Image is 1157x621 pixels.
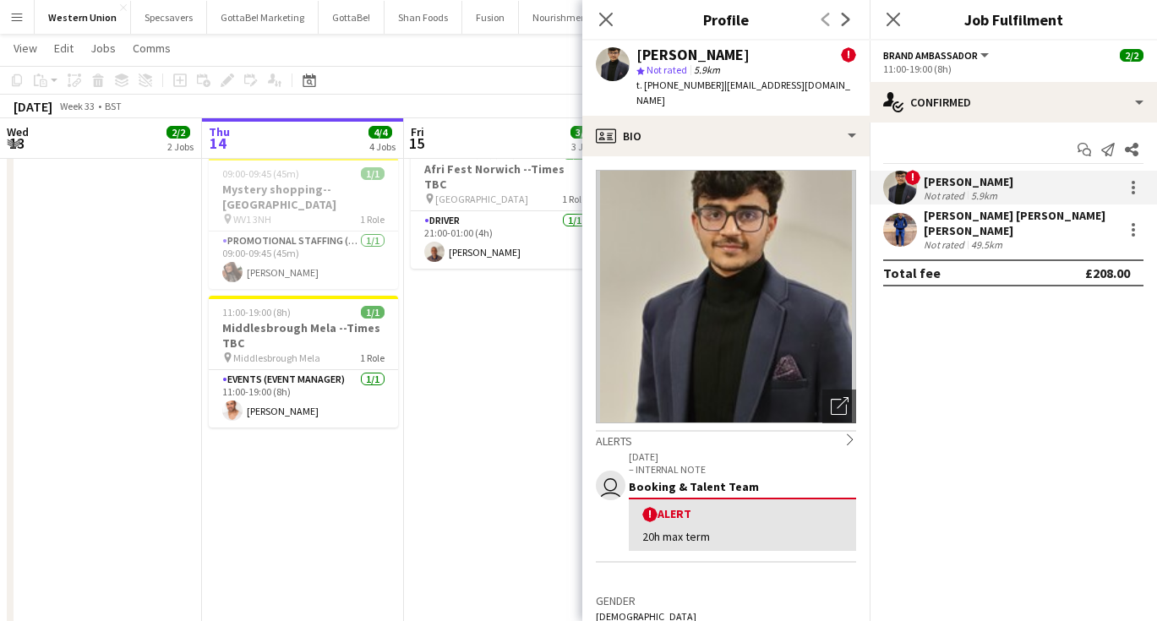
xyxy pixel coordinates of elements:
[629,450,856,463] p: [DATE]
[166,126,190,139] span: 2/2
[7,124,29,139] span: Wed
[647,63,687,76] span: Not rated
[642,506,843,522] div: Alert
[1120,49,1143,62] span: 2/2
[385,1,462,34] button: Shan Foods
[822,389,856,423] div: Open photos pop-in
[690,63,723,76] span: 5.9km
[924,238,968,251] div: Not rated
[636,79,724,91] span: t. [PHONE_NUMBER]
[870,82,1157,123] div: Confirmed
[629,479,856,494] div: Booking & Talent Team
[411,137,600,269] app-job-card: 21:00-01:00 (4h) (Sat)1/1Afri Fest Norwich --Times TBC [GEOGRAPHIC_DATA]1 RoleDriver1/121:00-01:0...
[883,49,991,62] button: Brand Ambassador
[924,174,1013,189] div: [PERSON_NAME]
[636,79,850,106] span: | [EMAIL_ADDRESS][DOMAIN_NAME]
[462,1,519,34] button: Fusion
[209,232,398,289] app-card-role: Promotional Staffing (Mystery Shopper)1/109:00-09:45 (45m)[PERSON_NAME]
[1085,264,1130,281] div: £208.00
[924,208,1116,238] div: [PERSON_NAME] [PERSON_NAME] [PERSON_NAME]
[14,41,37,56] span: View
[54,41,74,56] span: Edit
[642,529,843,544] div: 20h max term
[361,306,385,319] span: 1/1
[883,63,1143,75] div: 11:00-19:00 (8h)
[319,1,385,34] button: GottaBe!
[133,41,171,56] span: Comms
[408,133,424,153] span: 15
[209,182,398,212] h3: Mystery shopping--[GEOGRAPHIC_DATA]
[582,116,870,156] div: Bio
[435,193,528,205] span: [GEOGRAPHIC_DATA]
[222,306,291,319] span: 11:00-19:00 (8h)
[883,49,978,62] span: Brand Ambassador
[519,1,604,34] button: Nourishment
[209,296,398,428] app-job-card: 11:00-19:00 (8h)1/1Middlesbrough Mela --Times TBC Middlesbrough Mela1 RoleEvents (Event Manager)1...
[14,98,52,115] div: [DATE]
[209,320,398,351] h3: Middlesbrough Mela --Times TBC
[206,133,230,153] span: 14
[233,213,271,226] span: WV1 3NH
[105,100,122,112] div: BST
[968,189,1001,202] div: 5.9km
[596,170,856,423] img: Crew avatar or photo
[361,167,385,180] span: 1/1
[636,47,750,63] div: [PERSON_NAME]
[360,351,385,364] span: 1 Role
[369,140,396,153] div: 4 Jobs
[924,189,968,202] div: Not rated
[209,370,398,428] app-card-role: Events (Event Manager)1/111:00-19:00 (8h)[PERSON_NAME]
[233,351,320,364] span: Middlesbrough Mela
[209,124,230,139] span: Thu
[222,167,299,180] span: 09:00-09:45 (45m)
[562,193,587,205] span: 1 Role
[131,1,207,34] button: Specsavers
[84,37,123,59] a: Jobs
[47,37,80,59] a: Edit
[883,264,941,281] div: Total fee
[642,507,658,522] span: !
[360,213,385,226] span: 1 Role
[126,37,177,59] a: Comms
[629,463,856,476] p: – INTERNAL NOTE
[35,1,131,34] button: Western Union
[4,133,29,153] span: 13
[368,126,392,139] span: 4/4
[167,140,194,153] div: 2 Jobs
[596,430,856,449] div: Alerts
[209,157,398,289] app-job-card: 09:00-09:45 (45m)1/1Mystery shopping--[GEOGRAPHIC_DATA] WV1 3NH1 RolePromotional Staffing (Myster...
[596,593,856,608] h3: Gender
[968,238,1006,251] div: 49.5km
[411,124,424,139] span: Fri
[571,140,598,153] div: 3 Jobs
[56,100,98,112] span: Week 33
[90,41,116,56] span: Jobs
[905,170,920,185] span: !
[841,47,856,63] span: !
[570,126,594,139] span: 3/3
[7,37,44,59] a: View
[411,211,600,269] app-card-role: Driver1/121:00-01:00 (4h)[PERSON_NAME]
[207,1,319,34] button: GottaBe! Marketing
[582,8,870,30] h3: Profile
[870,8,1157,30] h3: Job Fulfilment
[411,161,600,192] h3: Afri Fest Norwich --Times TBC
